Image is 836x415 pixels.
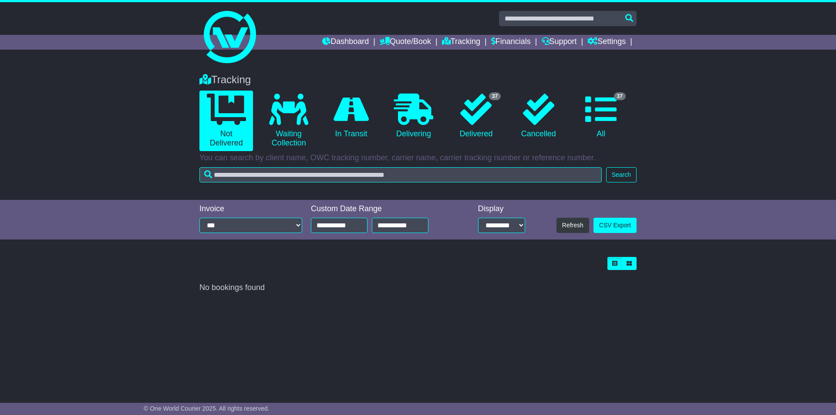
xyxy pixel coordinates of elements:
div: Tracking [195,74,641,86]
a: CSV Export [593,218,637,233]
div: Display [478,204,525,214]
a: Quote/Book [380,35,431,50]
a: Financials [491,35,531,50]
a: Settings [587,35,626,50]
div: No bookings found [199,283,637,293]
span: 37 [614,92,626,100]
a: Dashboard [322,35,369,50]
a: Waiting Collection [262,91,315,151]
p: You can search by client name, OWC tracking number, carrier name, carrier tracking number or refe... [199,153,637,163]
a: Not Delivered [199,91,253,151]
a: In Transit [324,91,378,142]
div: Invoice [199,204,302,214]
a: Delivering [387,91,440,142]
a: Cancelled [512,91,565,142]
span: © One World Courier 2025. All rights reserved. [144,405,270,412]
a: 37 All [574,91,628,142]
a: Tracking [442,35,480,50]
a: 37 Delivered [449,91,503,142]
button: Refresh [556,218,589,233]
a: Support [542,35,577,50]
div: Custom Date Range [311,204,451,214]
span: 37 [489,92,501,100]
button: Search [606,167,637,182]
